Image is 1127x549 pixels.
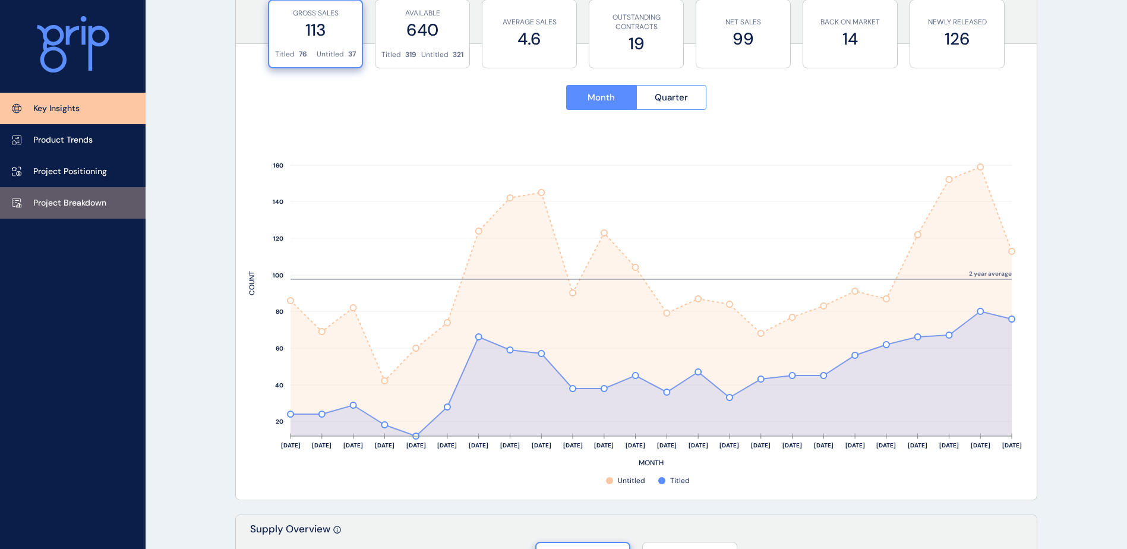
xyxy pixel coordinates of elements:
[595,12,677,33] p: OUTSTANDING CONTRACTS
[719,441,739,449] text: [DATE]
[814,441,834,449] text: [DATE]
[275,8,356,18] p: GROSS SALES
[782,441,802,449] text: [DATE]
[532,441,551,449] text: [DATE]
[500,441,520,449] text: [DATE]
[702,17,784,27] p: NET SALES
[566,85,636,110] button: Month
[273,235,283,242] text: 120
[437,441,457,449] text: [DATE]
[916,27,998,51] label: 126
[276,418,283,425] text: 20
[343,441,363,449] text: [DATE]
[273,272,283,279] text: 100
[595,32,677,55] label: 19
[876,441,896,449] text: [DATE]
[1002,441,1022,449] text: [DATE]
[908,441,927,449] text: [DATE]
[406,441,426,449] text: [DATE]
[33,134,93,146] p: Product Trends
[275,381,283,389] text: 40
[751,441,771,449] text: [DATE]
[273,162,283,169] text: 160
[381,18,463,42] label: 640
[971,441,990,449] text: [DATE]
[626,441,645,449] text: [DATE]
[317,49,344,59] p: Untitled
[809,17,891,27] p: BACK ON MARKET
[594,441,614,449] text: [DATE]
[809,27,891,51] label: 14
[276,308,283,315] text: 80
[381,50,401,60] p: Titled
[348,49,356,59] p: 37
[273,198,283,206] text: 140
[636,85,707,110] button: Quarter
[588,91,615,103] span: Month
[375,441,394,449] text: [DATE]
[381,8,463,18] p: AVAILABLE
[276,345,283,352] text: 60
[916,17,998,27] p: NEWLY RELEASED
[247,271,257,295] text: COUNT
[657,441,677,449] text: [DATE]
[488,17,570,27] p: AVERAGE SALES
[453,50,463,60] p: 321
[939,441,959,449] text: [DATE]
[281,441,301,449] text: [DATE]
[702,27,784,51] label: 99
[405,50,416,60] p: 319
[421,50,449,60] p: Untitled
[469,441,488,449] text: [DATE]
[563,441,583,449] text: [DATE]
[655,91,688,103] span: Quarter
[33,197,106,209] p: Project Breakdown
[312,441,332,449] text: [DATE]
[689,441,708,449] text: [DATE]
[275,18,356,42] label: 113
[845,441,865,449] text: [DATE]
[969,270,1012,277] text: 2 year average
[299,49,307,59] p: 76
[33,166,107,178] p: Project Positioning
[639,458,664,468] text: MONTH
[488,27,570,51] label: 4.6
[33,103,80,115] p: Key Insights
[275,49,295,59] p: Titled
